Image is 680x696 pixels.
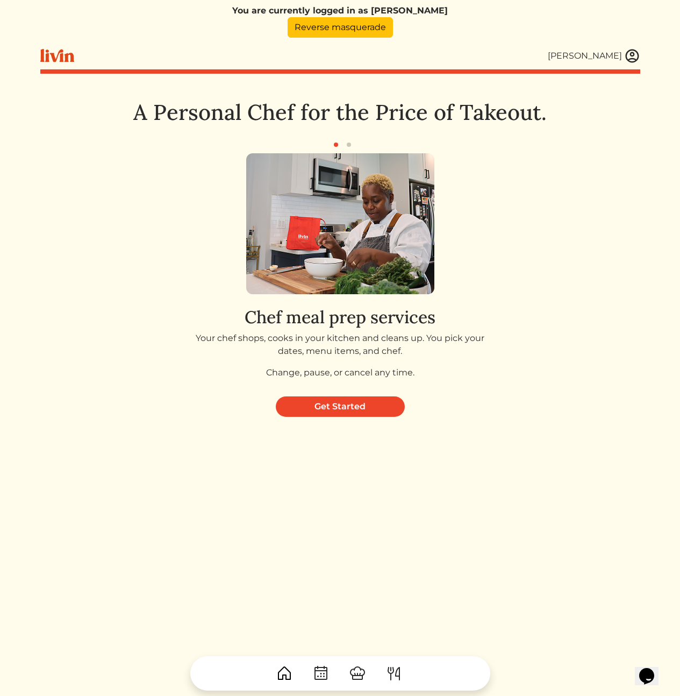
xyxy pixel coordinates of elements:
[288,17,393,38] a: Reverse masquerade
[40,49,74,62] img: livin-logo-a0d97d1a881af30f6274990eb6222085a2533c92bbd1e4f22c21b4f0d0e3210c.svg
[312,665,330,682] img: CalendarDots-5bcf9d9080389f2a281d69619e1c85352834be518fbc73d9501aef674afc0d57.svg
[635,653,669,685] iframe: chat widget
[276,665,293,682] img: House-9bf13187bcbb5817f509fe5e7408150f90897510c4275e13d0d5fca38e0b5951.svg
[246,153,434,294] img: get_started_1-0a65ebd32e7c329797e27adf41642e3aafd0a893fca442ac9c35c8b44ad508ba.png
[624,48,640,64] img: user_account-e6e16d2ec92f44fc35f99ef0dc9cddf60790bfa021a6ecb1c896eb5d2907b31c.svg
[548,49,622,62] div: [PERSON_NAME]
[184,307,496,328] h2: Chef meal prep services
[276,396,405,417] a: Get Started
[184,332,496,358] p: Your chef shops, cooks in your kitchen and cleans up. You pick your dates, menu items, and chef.
[184,366,496,379] p: Change, pause, or cancel any time.
[385,665,403,682] img: ForkKnife-55491504ffdb50bab0c1e09e7649658475375261d09fd45db06cec23bce548bf.svg
[115,100,565,125] h1: A Personal Chef for the Price of Takeout.
[349,665,366,682] img: ChefHat-a374fb509e4f37eb0702ca99f5f64f3b6956810f32a249b33092029f8484b388.svg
